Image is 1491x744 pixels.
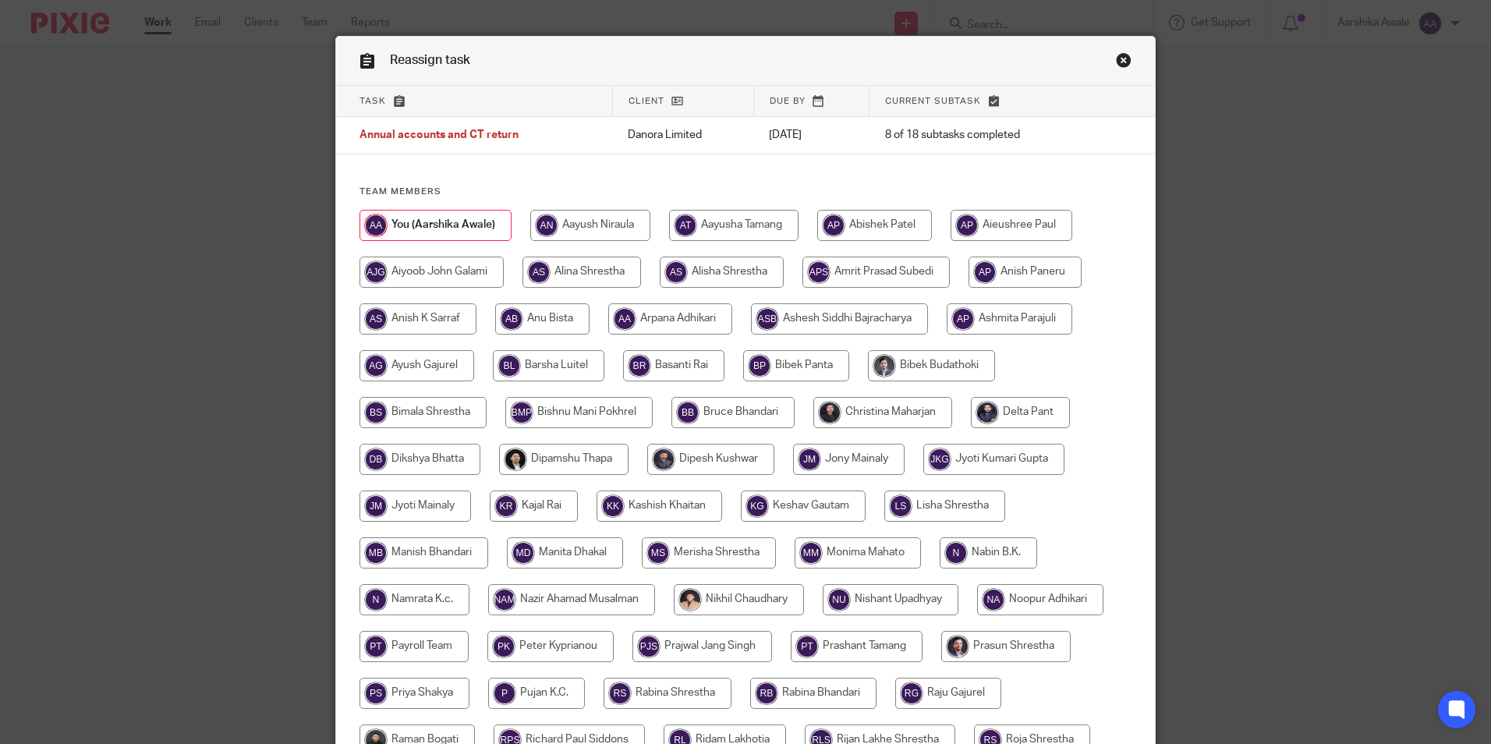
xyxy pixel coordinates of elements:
[359,97,386,105] span: Task
[628,127,738,143] p: Danora Limited
[629,97,664,105] span: Client
[359,186,1132,198] h4: Team members
[359,130,519,141] span: Annual accounts and CT return
[390,54,470,66] span: Reassign task
[769,127,854,143] p: [DATE]
[885,97,981,105] span: Current subtask
[869,117,1093,154] td: 8 of 18 subtasks completed
[1116,52,1132,73] a: Close this dialog window
[770,97,806,105] span: Due by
